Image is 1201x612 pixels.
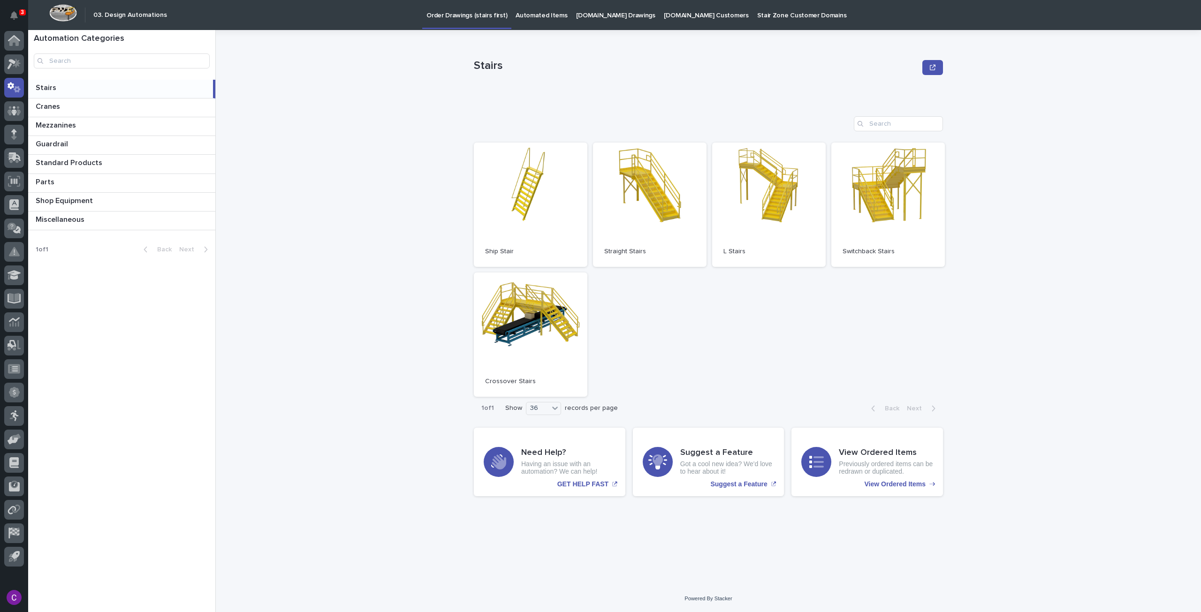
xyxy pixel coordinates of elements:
[474,143,587,267] a: Ship Stair
[28,155,215,174] a: Standard ProductsStandard Products
[36,82,58,92] p: Stairs
[36,100,62,111] p: Cranes
[521,460,616,476] p: Having an issue with an automation? We can help!
[12,11,24,26] div: Notifications3
[36,176,56,187] p: Parts
[604,248,695,256] p: Straight Stairs
[680,460,775,476] p: Got a cool new idea? We'd love to hear about it!
[839,448,933,458] h3: View Ordered Items
[4,588,24,607] button: users-avatar
[633,428,784,496] a: Suggest a Feature
[565,404,618,412] p: records per page
[36,195,95,205] p: Shop Equipment
[864,404,903,413] button: Back
[723,248,814,256] p: L Stairs
[791,428,943,496] a: View Ordered Items
[474,59,919,73] p: Stairs
[474,428,625,496] a: GET HELP FAST
[36,157,104,167] p: Standard Products
[907,405,927,412] span: Next
[28,80,215,98] a: StairsStairs
[903,404,943,413] button: Next
[710,480,767,488] p: Suggest a Feature
[21,9,24,15] p: 3
[34,53,210,68] input: Search
[712,143,826,267] a: L Stairs
[865,480,926,488] p: View Ordered Items
[36,119,78,130] p: Mezzanines
[521,448,616,458] h3: Need Help?
[843,248,934,256] p: Switchback Stairs
[49,4,77,22] img: Workspace Logo
[474,272,587,397] a: Crossover Stairs
[684,596,732,601] a: Powered By Stacker
[136,245,175,254] button: Back
[854,116,943,131] input: Search
[28,136,215,155] a: GuardrailGuardrail
[152,246,172,253] span: Back
[557,480,608,488] p: GET HELP FAST
[593,143,707,267] a: Straight Stairs
[93,11,167,19] h2: 03. Design Automations
[839,460,933,476] p: Previously ordered items can be redrawn or duplicated.
[485,248,576,256] p: Ship Stair
[474,397,502,420] p: 1 of 1
[179,246,200,253] span: Next
[28,98,215,117] a: CranesCranes
[680,448,775,458] h3: Suggest a Feature
[28,238,56,261] p: 1 of 1
[36,138,70,149] p: Guardrail
[34,34,210,44] h1: Automation Categories
[28,117,215,136] a: MezzaninesMezzanines
[831,143,945,267] a: Switchback Stairs
[28,212,215,230] a: MiscellaneousMiscellaneous
[36,213,86,224] p: Miscellaneous
[879,405,899,412] span: Back
[28,174,215,193] a: PartsParts
[28,193,215,212] a: Shop EquipmentShop Equipment
[526,403,549,413] div: 36
[485,378,576,385] p: Crossover Stairs
[505,404,522,412] p: Show
[175,245,215,254] button: Next
[4,6,24,25] button: Notifications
